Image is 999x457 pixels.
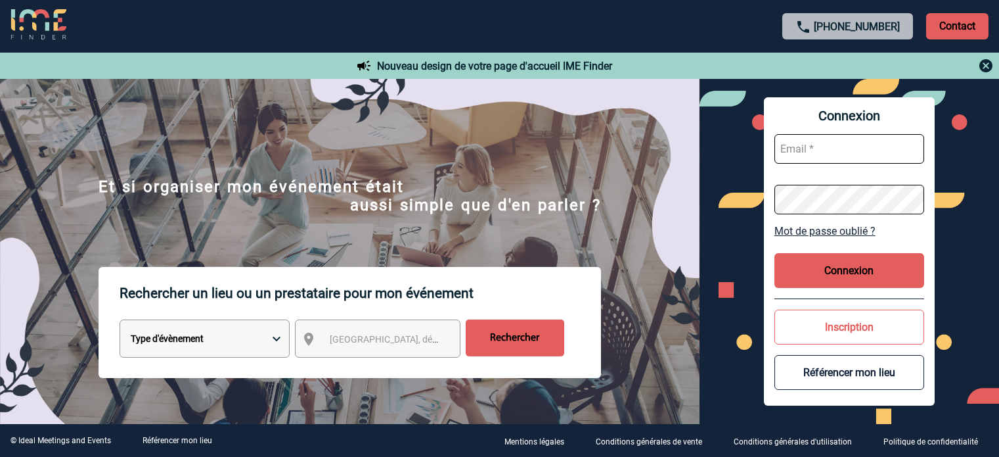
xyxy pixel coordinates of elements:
[120,267,601,320] p: Rechercher un lieu ou un prestataire pour mon événement
[774,253,924,288] button: Connexion
[585,435,723,447] a: Conditions générales de vente
[873,435,999,447] a: Politique de confidentialité
[723,435,873,447] a: Conditions générales d'utilisation
[774,355,924,390] button: Référencer mon lieu
[814,20,900,33] a: [PHONE_NUMBER]
[774,134,924,164] input: Email *
[596,437,702,446] p: Conditions générales de vente
[795,19,811,35] img: call-24-px.png
[504,437,564,446] p: Mentions légales
[774,225,924,237] a: Mot de passe oublié ?
[11,436,111,445] div: © Ideal Meetings and Events
[734,437,852,446] p: Conditions générales d'utilisation
[883,437,978,446] p: Politique de confidentialité
[466,320,564,356] input: Rechercher
[494,435,585,447] a: Mentions légales
[926,13,988,39] p: Contact
[774,310,924,345] button: Inscription
[143,436,212,445] a: Référencer mon lieu
[330,334,512,345] span: [GEOGRAPHIC_DATA], département, région...
[774,108,924,124] span: Connexion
